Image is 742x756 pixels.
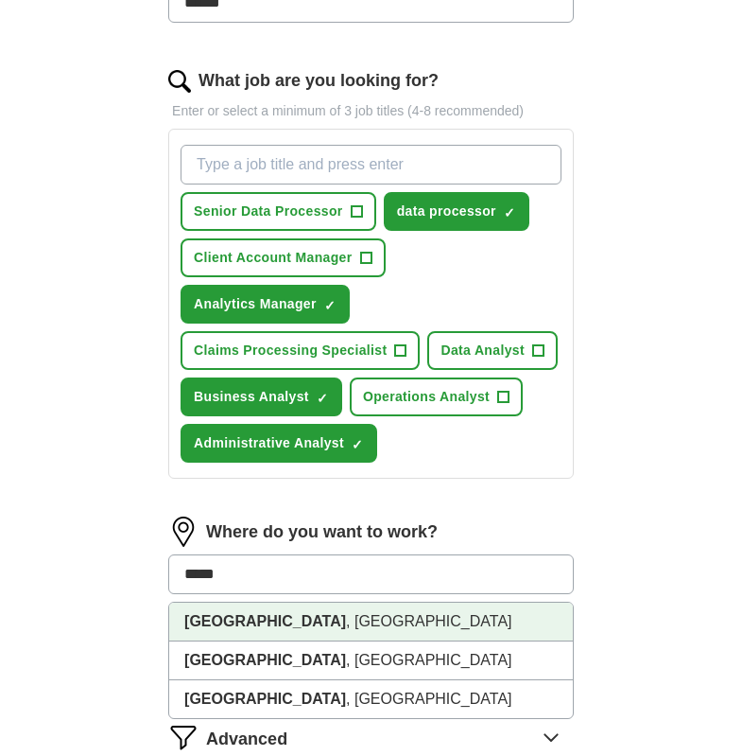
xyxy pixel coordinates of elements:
button: Senior Data Processor [181,192,376,231]
label: Where do you want to work? [206,519,438,545]
span: data processor [397,202,496,221]
button: Administrative Analyst✓ [181,424,377,463]
span: ✓ [324,298,336,313]
span: Claims Processing Specialist [194,341,387,360]
span: Business Analyst [194,387,309,407]
span: Senior Data Processor [194,202,343,221]
button: Operations Analyst [350,378,523,416]
span: ✓ [352,437,363,452]
p: Enter or select a minimum of 3 job titles (4-8 recommended) [168,101,574,121]
button: Client Account Manager [181,238,385,277]
button: Analytics Manager✓ [181,285,350,324]
button: data processor✓ [384,192,529,231]
label: What job are you looking for? [198,68,439,94]
span: Analytics Manager [194,294,317,314]
button: Claims Processing Specialist [181,331,420,370]
img: search.png [168,70,191,93]
span: ✓ [317,391,328,406]
span: Data Analyst [440,341,525,360]
strong: [GEOGRAPHIC_DATA] [184,652,346,668]
li: , [GEOGRAPHIC_DATA] [169,642,573,680]
li: , [GEOGRAPHIC_DATA] [169,603,573,642]
li: , [GEOGRAPHIC_DATA] [169,680,573,718]
span: Operations Analyst [363,387,490,407]
strong: [GEOGRAPHIC_DATA] [184,613,346,629]
img: location.png [168,517,198,547]
strong: [GEOGRAPHIC_DATA] [184,691,346,707]
span: ✓ [504,205,515,220]
span: Administrative Analyst [194,433,344,453]
button: Business Analyst✓ [181,378,342,416]
button: Data Analyst [427,331,558,370]
span: Client Account Manager [194,248,352,268]
span: Advanced [206,727,287,752]
img: filter [168,722,198,752]
input: Type a job title and press enter [181,145,561,185]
